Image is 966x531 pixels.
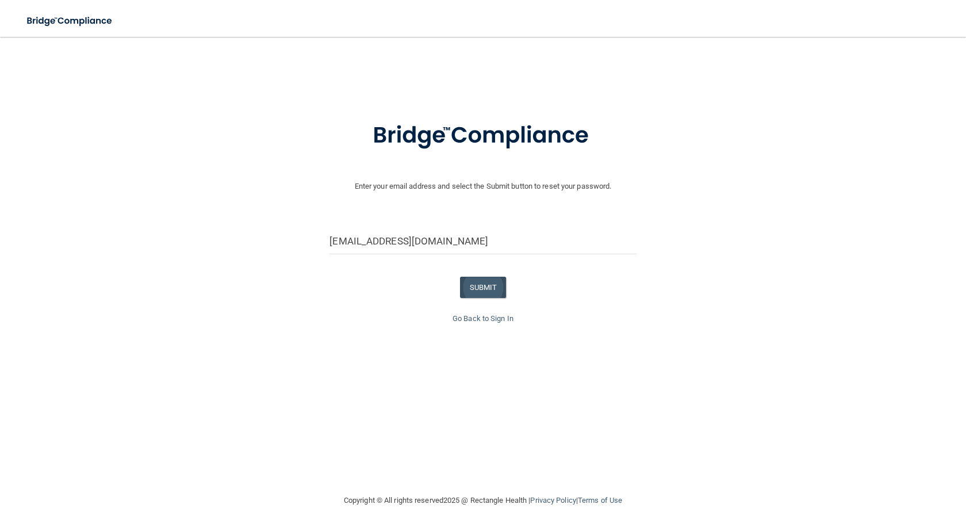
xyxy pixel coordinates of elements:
[273,482,693,519] div: Copyright © All rights reserved 2025 @ Rectangle Health | |
[349,106,617,166] img: bridge_compliance_login_screen.278c3ca4.svg
[460,277,507,298] button: SUBMIT
[329,228,636,254] input: Email
[17,9,123,33] img: bridge_compliance_login_screen.278c3ca4.svg
[530,496,576,505] a: Privacy Policy
[578,496,622,505] a: Terms of Use
[453,314,513,323] a: Go Back to Sign In
[767,449,952,495] iframe: Drift Widget Chat Controller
